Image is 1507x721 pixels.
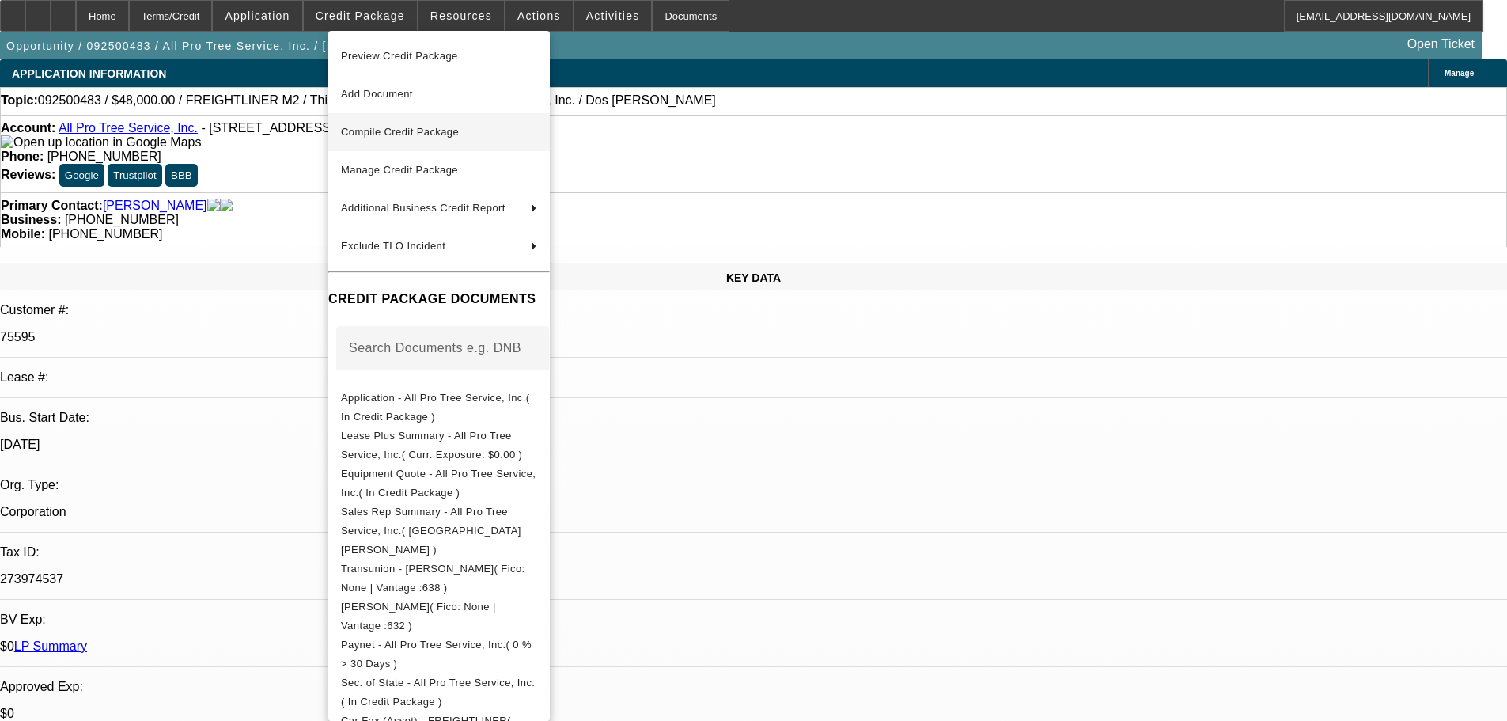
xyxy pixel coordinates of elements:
span: Manage Credit Package [341,164,458,176]
h4: CREDIT PACKAGE DOCUMENTS [328,290,550,309]
span: Compile Credit Package [341,126,459,138]
span: Add Document [341,88,413,100]
button: Transunion - Dos Santos, Lucas( Fico: None | Vantage :638 ) [328,560,550,598]
span: Additional Business Credit Report [341,202,505,214]
span: [PERSON_NAME]( Fico: None | Vantage :632 ) [341,601,496,632]
button: Sec. of State - All Pro Tree Service, Inc.( In Credit Package ) [328,674,550,712]
span: Paynet - All Pro Tree Service, Inc.( 0 % > 30 Days ) [341,639,532,670]
span: Lease Plus Summary - All Pro Tree Service, Inc.( Curr. Exposure: $0.00 ) [341,430,522,461]
button: Sales Rep Summary - All Pro Tree Service, Inc.( Mansfield, Jeff ) [328,503,550,560]
span: Sec. of State - All Pro Tree Service, Inc.( In Credit Package ) [341,677,535,708]
button: Transunion - Santos, Wesley( Fico: None | Vantage :632 ) [328,598,550,636]
span: Application - All Pro Tree Service, Inc.( In Credit Package ) [341,392,529,423]
mat-label: Search Documents e.g. DNB [349,341,521,355]
button: Equipment Quote - All Pro Tree Service, Inc.( In Credit Package ) [328,465,550,503]
span: Transunion - [PERSON_NAME]( Fico: None | Vantage :638 ) [341,563,525,594]
span: Sales Rep Summary - All Pro Tree Service, Inc.( [GEOGRAPHIC_DATA][PERSON_NAME] ) [341,506,521,556]
button: Lease Plus Summary - All Pro Tree Service, Inc.( Curr. Exposure: $0.00 ) [328,427,550,465]
span: Exclude TLO Incident [341,240,445,252]
button: Paynet - All Pro Tree Service, Inc.( 0 % > 30 Days ) [328,636,550,674]
button: Application - All Pro Tree Service, Inc.( In Credit Package ) [328,389,550,427]
span: Preview Credit Package [341,50,458,62]
span: Equipment Quote - All Pro Tree Service, Inc.( In Credit Package ) [341,468,536,499]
